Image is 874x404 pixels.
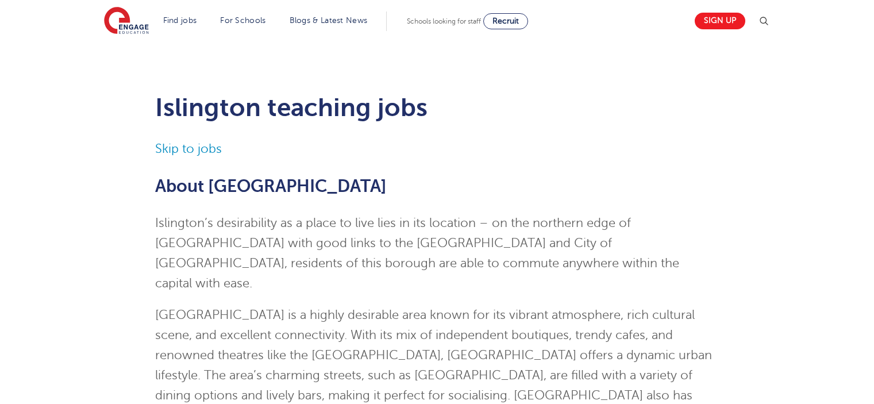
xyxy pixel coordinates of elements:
[104,7,149,36] img: Engage Education
[155,142,222,156] a: Skip to jobs
[290,16,368,25] a: Blogs & Latest News
[155,93,719,122] h1: Islington teaching jobs
[163,16,197,25] a: Find jobs
[492,17,519,25] span: Recruit
[155,216,679,290] span: Islington’s desirability as a place to live lies in its location – on the northern edge of [GEOGR...
[220,16,265,25] a: For Schools
[695,13,745,29] a: Sign up
[407,17,481,25] span: Schools looking for staff
[155,176,387,196] span: About [GEOGRAPHIC_DATA]
[483,13,528,29] a: Recruit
